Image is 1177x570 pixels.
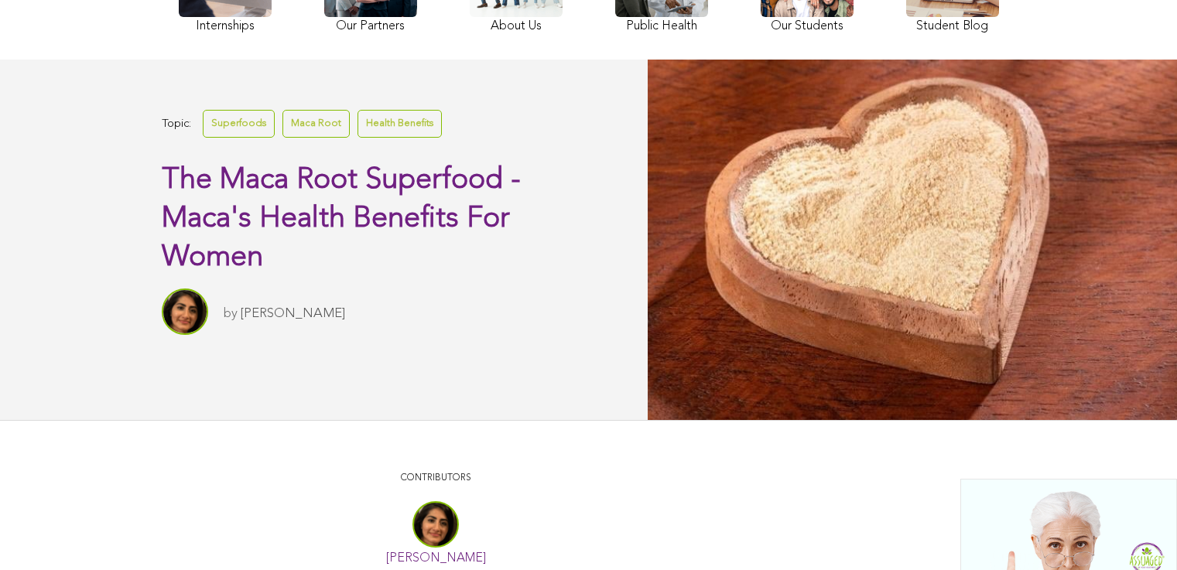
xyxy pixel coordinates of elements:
[162,166,521,272] span: The Maca Root Superfood - Maca's Health Benefits For Women
[282,110,350,137] a: Maca Root
[1100,496,1177,570] iframe: Chat Widget
[162,114,191,135] span: Topic:
[224,307,238,320] span: by
[358,110,442,137] a: Health Benefits
[162,288,208,335] img: Sitara Darvish
[184,471,687,486] p: CONTRIBUTORS
[203,110,275,137] a: Superfoods
[241,307,345,320] a: [PERSON_NAME]
[386,552,486,565] a: [PERSON_NAME]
